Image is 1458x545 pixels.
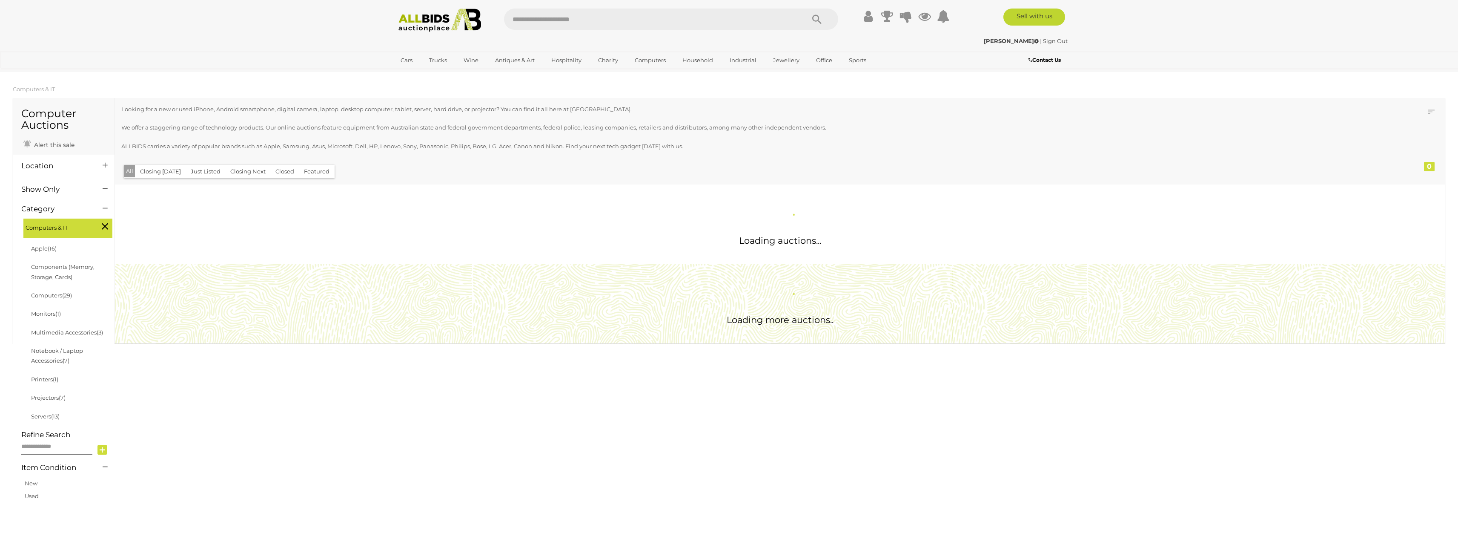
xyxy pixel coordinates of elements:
a: Servers(13) [31,413,60,420]
h4: Item Condition [21,464,90,472]
a: Office [811,53,838,67]
span: Loading auctions... [739,235,821,246]
a: Computers & IT [13,86,55,92]
span: (7) [63,357,69,364]
h4: Category [21,205,90,213]
a: Cars [395,53,418,67]
a: New [25,480,37,487]
a: Jewellery [768,53,805,67]
span: (1) [53,376,58,383]
a: Antiques & Art [490,53,540,67]
a: Sell with us [1003,9,1065,26]
img: Allbids.com.au [394,9,486,32]
a: Industrial [724,53,762,67]
strong: [PERSON_NAME] [984,37,1039,44]
button: Featured [299,165,335,178]
a: Monitors(1) [31,310,61,317]
a: Computers [629,53,671,67]
a: Computers(29) [31,292,72,299]
h4: Location [21,162,90,170]
a: Multimedia Accessories(3) [31,329,103,336]
a: Trucks [424,53,453,67]
button: Closing Next [225,165,271,178]
h1: Computer Auctions [21,108,106,131]
a: Contact Us [1028,55,1063,65]
a: Sign Out [1043,37,1068,44]
button: Closing [DATE] [135,165,186,178]
span: (13) [51,413,60,420]
a: Printers(1) [31,376,58,383]
a: Projectors(7) [31,394,66,401]
button: Closed [270,165,299,178]
span: (1) [55,310,61,317]
button: All [124,165,135,177]
a: Household [677,53,719,67]
span: (7) [59,394,66,401]
button: Search [796,9,838,30]
span: (16) [48,245,57,252]
span: Loading more auctions.. [727,314,834,325]
a: Used [25,493,39,499]
span: Computers & IT [26,221,89,233]
p: ALLBIDS carries a variety of popular brands such as Apple, Samsung, Asus, Microsoft, Dell, HP, Le... [121,141,1323,151]
div: 0 [1424,162,1435,171]
a: [PERSON_NAME] [984,37,1040,44]
span: (29) [62,292,72,299]
b: Contact Us [1028,57,1061,63]
a: Components (Memory, Storage, Cards) [31,263,95,280]
span: (3) [97,329,103,336]
p: We offer a staggering range of technology products. Our online auctions feature equipment from Au... [121,123,1323,133]
a: Charity [593,53,624,67]
h4: Show Only [21,185,90,193]
button: Just Listed [186,165,226,178]
a: Notebook / Laptop Accessories(7) [31,347,83,364]
h4: Refine Search [21,431,112,439]
a: Apple(16) [31,245,57,252]
span: | [1040,37,1042,44]
a: Hospitality [546,53,587,67]
span: Alert this sale [32,141,74,149]
a: Sports [843,53,872,67]
a: Wine [458,53,484,67]
p: Looking for a new or used iPhone, Android smartphone, digital camera, laptop, desktop computer, t... [121,104,1323,114]
a: [GEOGRAPHIC_DATA] [395,67,467,81]
a: Alert this sale [21,138,77,150]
